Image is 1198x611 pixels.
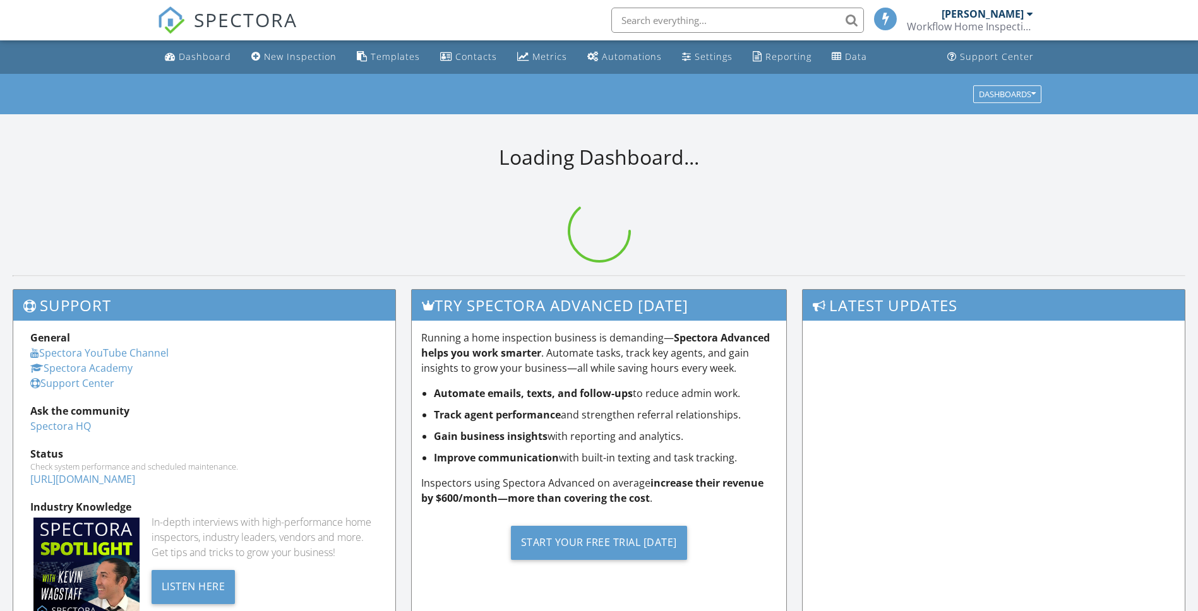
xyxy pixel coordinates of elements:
div: Templates [371,50,420,62]
li: with reporting and analytics. [434,429,777,444]
div: Workflow Home Inspections [907,20,1033,33]
a: Spectora HQ [30,419,91,433]
strong: Track agent performance [434,408,561,422]
button: Dashboards [973,85,1041,103]
a: Listen Here [152,579,236,593]
a: Support Center [942,45,1039,69]
li: and strengthen referral relationships. [434,407,777,422]
a: [URL][DOMAIN_NAME] [30,472,135,486]
strong: Automate emails, texts, and follow-ups [434,386,633,400]
a: Contacts [435,45,502,69]
div: Listen Here [152,570,236,604]
span: SPECTORA [194,6,297,33]
div: Reporting [765,50,812,62]
a: Settings [677,45,738,69]
strong: Gain business insights [434,429,548,443]
div: Support Center [960,50,1034,62]
strong: Spectora Advanced helps you work smarter [421,331,770,360]
a: Spectora YouTube Channel [30,346,169,360]
li: with built-in texting and task tracking. [434,450,777,465]
div: Contacts [455,50,497,62]
div: Status [30,446,378,461]
div: Dashboards [979,90,1036,98]
p: Inspectors using Spectora Advanced on average . [421,475,777,506]
div: [PERSON_NAME] [942,8,1024,20]
div: Check system performance and scheduled maintenance. [30,461,378,472]
div: Metrics [532,50,567,62]
a: Spectora Academy [30,361,133,375]
div: Start Your Free Trial [DATE] [511,526,687,560]
a: Metrics [512,45,572,69]
a: Data [827,45,872,69]
div: In-depth interviews with high-performance home inspectors, industry leaders, vendors and more. Ge... [152,514,378,560]
a: Templates [352,45,425,69]
div: Data [845,50,867,62]
a: Dashboard [160,45,236,69]
h3: Try spectora advanced [DATE] [412,290,786,321]
a: Automations (Basic) [582,45,667,69]
div: Settings [695,50,733,62]
div: Dashboard [179,50,231,62]
strong: General [30,331,70,345]
img: The Best Home Inspection Software - Spectora [157,6,185,34]
li: to reduce admin work. [434,386,777,401]
div: Ask the community [30,403,378,418]
strong: Improve communication [434,451,559,465]
a: New Inspection [246,45,342,69]
a: Reporting [748,45,817,69]
p: Running a home inspection business is demanding— . Automate tasks, track key agents, and gain ins... [421,330,777,376]
div: Industry Knowledge [30,499,378,514]
h3: Latest Updates [803,290,1185,321]
a: Start Your Free Trial [DATE] [421,516,777,569]
h3: Support [13,290,395,321]
input: Search everything... [611,8,864,33]
a: Support Center [30,376,114,390]
strong: increase their revenue by $600/month—more than covering the cost [421,476,764,505]
div: Automations [602,50,662,62]
a: SPECTORA [157,17,297,44]
div: New Inspection [264,50,337,62]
